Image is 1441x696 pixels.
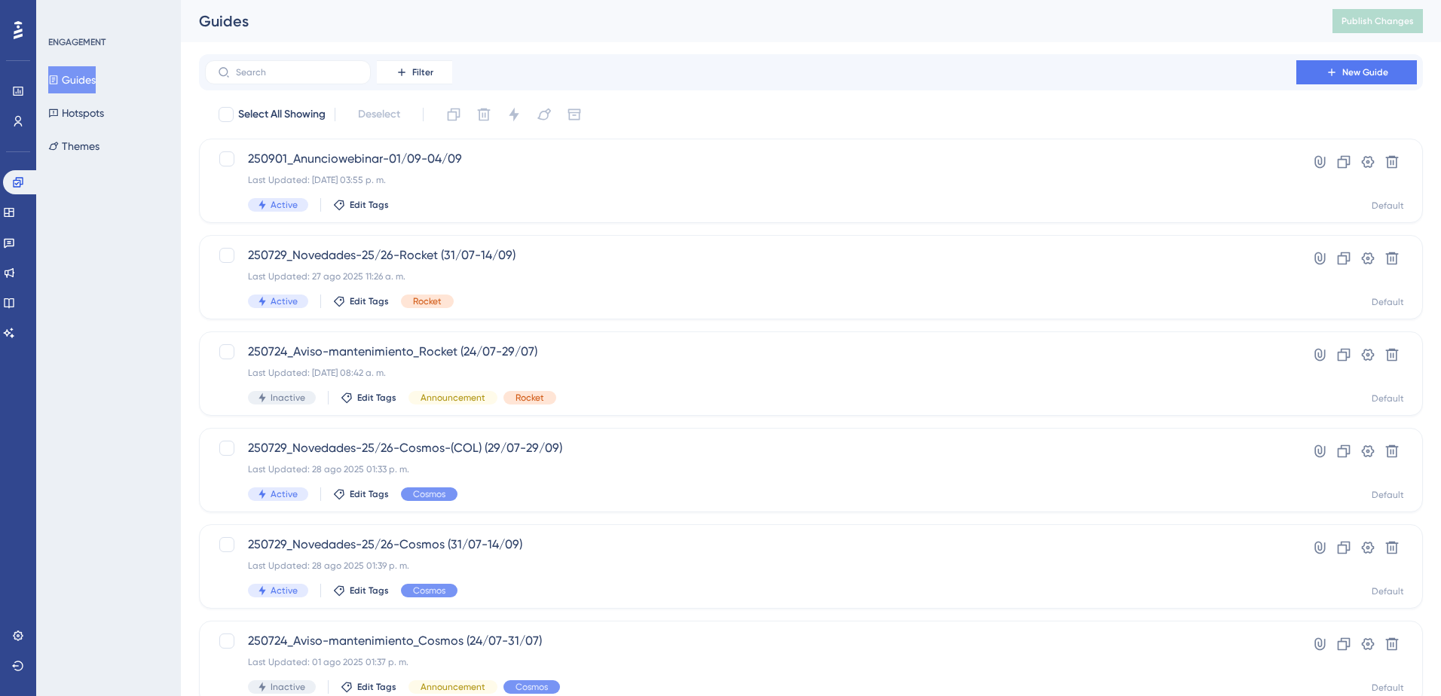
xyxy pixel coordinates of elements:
div: Last Updated: 27 ago 2025 11:26 a. m. [248,270,1253,282]
span: Cosmos [516,681,548,693]
span: Edit Tags [357,392,396,404]
div: Default [1372,489,1404,501]
button: Edit Tags [333,199,389,211]
button: Publish Changes [1332,9,1423,33]
button: Edit Tags [341,392,396,404]
span: Active [271,585,298,597]
span: 250729_Novedades-25/26-Cosmos (31/07-14/09) [248,536,1253,554]
div: Default [1372,296,1404,308]
button: Edit Tags [333,585,389,597]
span: Announcement [421,681,485,693]
span: 250901_Anunciowebinar-01/09-04/09 [248,150,1253,168]
span: Edit Tags [350,295,389,307]
button: Deselect [344,101,414,128]
span: Cosmos [413,585,445,597]
div: Last Updated: 28 ago 2025 01:39 p. m. [248,560,1253,572]
span: Edit Tags [357,681,396,693]
span: Cosmos [413,488,445,500]
div: ENGAGEMENT [48,36,106,48]
span: Active [271,295,298,307]
input: Search [236,67,358,78]
span: Announcement [421,392,485,404]
button: New Guide [1296,60,1417,84]
div: Last Updated: [DATE] 03:55 p. m. [248,174,1253,186]
div: Last Updated: 01 ago 2025 01:37 p. m. [248,656,1253,668]
span: Select All Showing [238,105,326,124]
button: Hotspots [48,99,104,127]
button: Edit Tags [333,488,389,500]
button: Themes [48,133,99,160]
div: Default [1372,585,1404,597]
div: Last Updated: [DATE] 08:42 a. m. [248,367,1253,379]
span: Inactive [271,392,305,404]
button: Filter [377,60,452,84]
span: Edit Tags [350,488,389,500]
span: 250724_Aviso-mantenimiento_Cosmos (24/07-31/07) [248,632,1253,650]
button: Edit Tags [341,681,396,693]
span: Rocket [516,392,544,404]
div: Default [1372,200,1404,212]
span: 250729_Novedades-25/26-Rocket (31/07-14/09) [248,246,1253,264]
div: Guides [199,11,1295,32]
span: Edit Tags [350,585,389,597]
span: Active [271,199,298,211]
span: Active [271,488,298,500]
span: Filter [412,66,433,78]
span: Publish Changes [1342,15,1414,27]
div: Last Updated: 28 ago 2025 01:33 p. m. [248,463,1253,475]
span: Rocket [413,295,442,307]
span: 250729_Novedades-25/26-Cosmos-(COL) (29/07-29/09) [248,439,1253,457]
span: 250724_Aviso-mantenimiento_Rocket (24/07-29/07) [248,343,1253,361]
button: Edit Tags [333,295,389,307]
div: Default [1372,392,1404,404]
button: Guides [48,66,96,93]
span: New Guide [1342,66,1388,78]
span: Inactive [271,681,305,693]
div: Default [1372,682,1404,694]
span: Edit Tags [350,199,389,211]
span: Deselect [358,105,400,124]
